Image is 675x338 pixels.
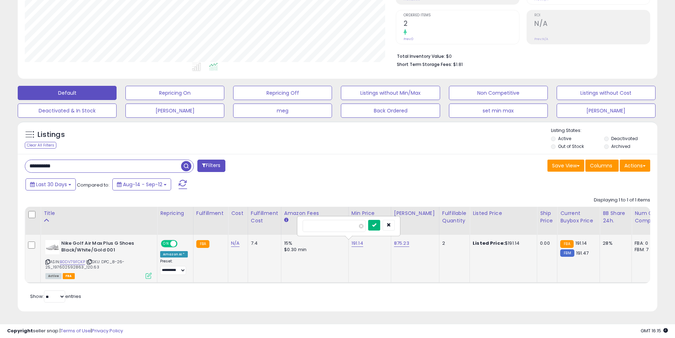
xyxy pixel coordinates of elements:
[449,104,548,118] button: set min max
[30,293,81,300] span: Show: entries
[351,210,388,217] div: Min Price
[123,181,162,188] span: Aug-14 - Sep-12
[473,240,531,246] div: $191.14
[635,246,658,253] div: FBM: 7
[397,53,445,59] b: Total Inventory Value:
[60,259,85,265] a: B0DV79FCKP
[635,210,660,225] div: Num of Comp.
[160,259,188,275] div: Preset:
[558,143,584,149] label: Out of Stock
[233,86,332,100] button: Repricing Off
[36,181,67,188] span: Last 30 Days
[18,86,117,100] button: Default
[341,86,440,100] button: Listings without Min/Max
[473,240,505,246] b: Listed Price:
[560,249,574,257] small: FBM
[45,240,60,254] img: 31QtdWP5rDL._SL40_.jpg
[576,250,589,256] span: 191.47
[284,240,343,246] div: 15%
[160,251,188,257] div: Amazon AI *
[112,178,171,190] button: Aug-14 - Sep-12
[534,37,548,41] small: Prev: N/A
[92,327,123,334] a: Privacy Policy
[397,61,452,67] b: Short Term Storage Fees:
[284,210,345,217] div: Amazon Fees
[176,241,188,247] span: OFF
[473,210,534,217] div: Listed Price
[534,20,650,29] h2: N/A
[547,160,584,172] button: Save View
[284,217,288,223] small: Amazon Fees.
[540,240,552,246] div: 0.00
[125,104,224,118] button: [PERSON_NAME]
[197,160,225,172] button: Filters
[557,86,656,100] button: Listings without Cost
[162,241,170,247] span: ON
[557,104,656,118] button: [PERSON_NAME]
[560,210,597,225] div: Current Buybox Price
[611,135,638,142] label: Deactivated
[534,13,650,17] span: ROI
[284,246,343,253] div: $0.30 min
[196,240,209,248] small: FBA
[611,143,630,149] label: Archived
[404,20,519,29] h2: 2
[397,51,645,60] li: $0
[394,210,436,217] div: [PERSON_NAME]
[251,210,278,225] div: Fulfillment Cost
[7,328,123,334] div: seller snap | |
[560,240,573,248] small: FBA
[38,130,65,140] h5: Listings
[585,160,619,172] button: Columns
[442,210,467,225] div: Fulfillable Quantity
[61,327,91,334] a: Terms of Use
[641,327,668,334] span: 2025-10-13 16:15 GMT
[45,240,152,278] div: ASIN:
[635,240,658,246] div: FBA: 0
[233,104,332,118] button: meg
[125,86,224,100] button: Repricing On
[453,61,463,68] span: $1.81
[7,327,33,334] strong: Copyright
[231,210,245,217] div: Cost
[558,135,571,142] label: Active
[551,127,657,134] p: Listing States:
[18,104,117,118] button: Deactivated & In Stock
[77,182,109,188] span: Compared to:
[61,240,147,255] b: Nike Golf Air Max Plus G Shoes Black/White/Gold 001
[603,240,626,246] div: 28%
[394,240,409,247] a: 875.23
[603,210,629,225] div: BB Share 24h.
[575,240,587,246] span: 191.14
[590,162,612,169] span: Columns
[26,178,76,190] button: Last 30 Days
[442,240,464,246] div: 2
[251,240,276,246] div: 7.4
[231,240,240,247] a: N/A
[404,13,519,17] span: Ordered Items
[196,210,225,217] div: Fulfillment
[45,273,62,279] span: All listings currently available for purchase on Amazon
[341,104,440,118] button: Back Ordered
[620,160,650,172] button: Actions
[63,273,75,279] span: FBA
[449,86,548,100] button: Non Competitive
[45,259,125,270] span: | SKU: DPC_8-26-25_197602592863_120.63
[404,37,414,41] small: Prev: 0
[160,210,190,217] div: Repricing
[25,142,56,149] div: Clear All Filters
[540,210,554,225] div: Ship Price
[44,210,154,217] div: Title
[594,197,650,204] div: Displaying 1 to 1 of 1 items
[351,240,363,247] a: 191.14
